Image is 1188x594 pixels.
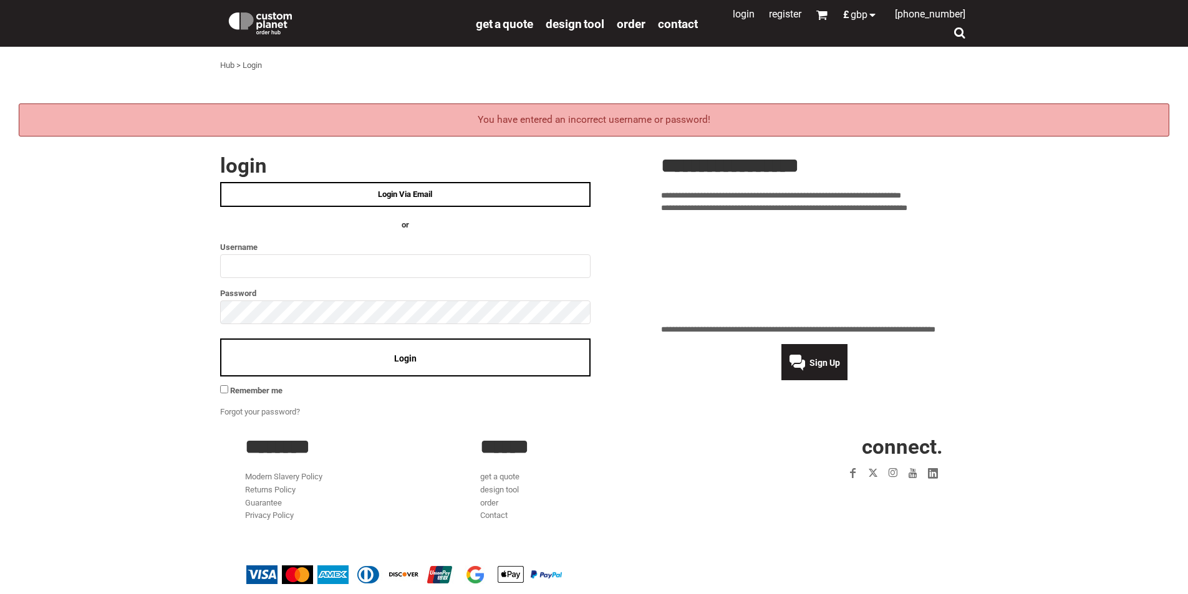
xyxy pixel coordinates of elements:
[220,407,300,416] a: Forgot your password?
[245,498,282,507] a: Guarantee
[733,8,755,20] a: Login
[226,9,294,34] img: Custom Planet
[230,386,283,395] span: Remember me
[282,565,313,584] img: Mastercard
[236,59,241,72] div: >
[353,565,384,584] img: Diners Club
[243,59,262,72] div: Login
[220,155,591,176] h2: Login
[771,491,943,505] iframe: Customer reviews powered by Trustpilot
[246,565,278,584] img: Visa
[220,60,234,70] a: Hub
[245,472,322,481] a: Modern Slavery Policy
[769,8,801,20] a: Register
[809,358,840,368] span: Sign Up
[220,385,228,393] input: Remember me
[658,16,698,31] a: Contact
[389,565,420,584] img: Discover
[245,510,294,520] a: Privacy Policy
[617,17,645,31] span: order
[546,17,604,31] span: design tool
[476,17,533,31] span: get a quote
[843,10,851,20] span: £
[424,565,455,584] img: China UnionPay
[220,182,591,207] a: Login Via Email
[220,240,591,254] label: Username
[220,3,470,41] a: Custom Planet
[531,570,562,578] img: PayPal
[658,17,698,31] span: Contact
[851,10,867,20] span: GBP
[617,16,645,31] a: order
[661,223,968,316] iframe: Customer reviews powered by Trustpilot
[378,189,432,199] span: Login Via Email
[317,565,349,584] img: American Express
[480,485,519,494] a: design tool
[715,436,943,457] h2: CONNECT.
[546,16,604,31] a: design tool
[495,565,526,584] img: Apple Pay
[480,472,519,481] a: get a quote
[480,498,498,507] a: order
[394,353,417,363] span: Login
[19,103,1169,137] div: You have entered an incorrect username or password!
[895,8,965,20] span: [PHONE_NUMBER]
[220,286,591,300] label: Password
[245,485,296,494] a: Returns Policy
[460,565,491,584] img: Google Pay
[476,16,533,31] a: get a quote
[220,219,591,232] h4: OR
[480,510,508,520] a: Contact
